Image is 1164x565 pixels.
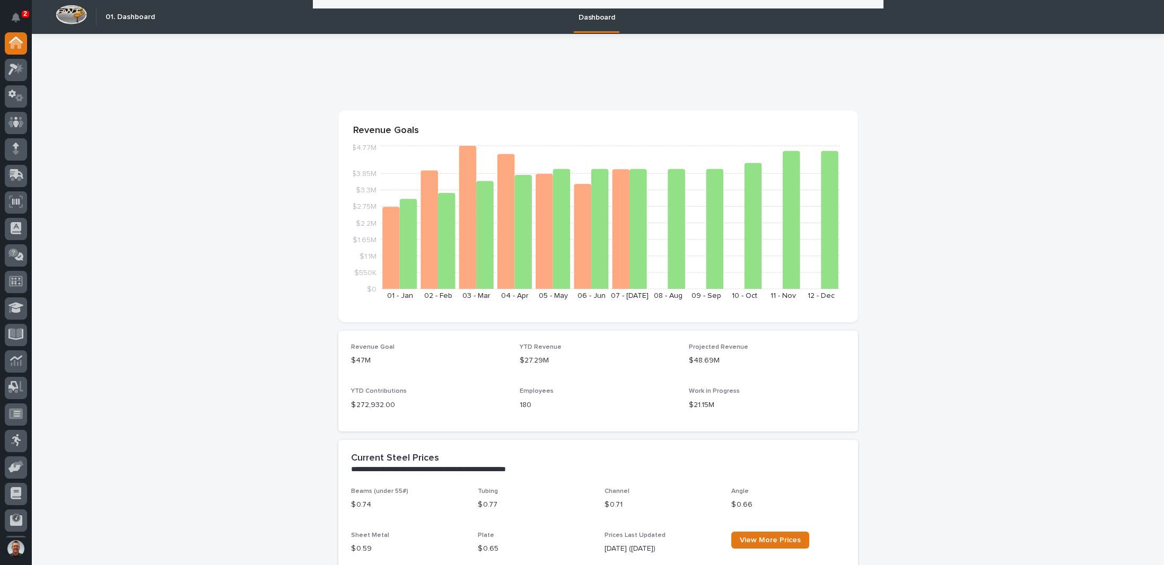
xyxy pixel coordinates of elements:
[352,170,377,178] tspan: $3.85M
[692,292,721,299] text: 09 - Sep
[360,252,377,260] tspan: $1.1M
[520,388,554,394] span: Employees
[689,355,845,366] p: $48.69M
[351,543,465,554] p: $ 0.59
[351,388,407,394] span: YTD Contributions
[538,292,567,299] text: 05 - May
[23,10,27,17] p: 2
[731,532,809,549] a: View More Prices
[520,400,676,411] p: 180
[605,499,719,510] p: $ 0.71
[352,203,377,210] tspan: $2.75M
[356,219,377,227] tspan: $2.2M
[732,292,757,299] text: 10 - Oct
[520,344,562,350] span: YTD Revenue
[5,6,27,29] button: Notifications
[520,355,676,366] p: $27.29M
[351,532,389,538] span: Sheet Metal
[478,532,494,538] span: Plate
[352,144,377,152] tspan: $4.77M
[351,499,465,510] p: $ 0.74
[689,400,845,411] p: $21.15M
[689,388,740,394] span: Work in Progress
[351,453,439,464] h2: Current Steel Prices
[13,13,27,30] div: Notifications2
[354,269,377,276] tspan: $550K
[351,400,507,411] p: $ 272,932.00
[351,344,395,350] span: Revenue Goal
[356,187,377,194] tspan: $3.3M
[462,292,491,299] text: 03 - Mar
[351,355,507,366] p: $47M
[689,344,748,350] span: Projected Revenue
[501,292,529,299] text: 04 - Apr
[5,537,27,560] button: users-avatar
[740,536,801,544] span: View More Prices
[605,532,666,538] span: Prices Last Updated
[611,292,649,299] text: 07 - [DATE]
[808,292,835,299] text: 12 - Dec
[353,125,843,137] p: Revenue Goals
[353,236,377,243] tspan: $1.65M
[577,292,605,299] text: 06 - Jun
[106,13,155,22] h2: 01. Dashboard
[56,5,87,24] img: Workspace Logo
[351,488,408,495] span: Beams (under 55#)
[731,499,845,510] p: $ 0.66
[770,292,795,299] text: 11 - Nov
[367,286,377,293] tspan: $0
[387,292,413,299] text: 01 - Jan
[605,488,629,495] span: Channel
[478,499,592,510] p: $ 0.77
[424,292,452,299] text: 02 - Feb
[478,543,592,554] p: $ 0.65
[605,543,719,554] p: [DATE] ([DATE])
[653,292,682,299] text: 08 - Aug
[731,488,749,495] span: Angle
[478,488,498,495] span: Tubing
